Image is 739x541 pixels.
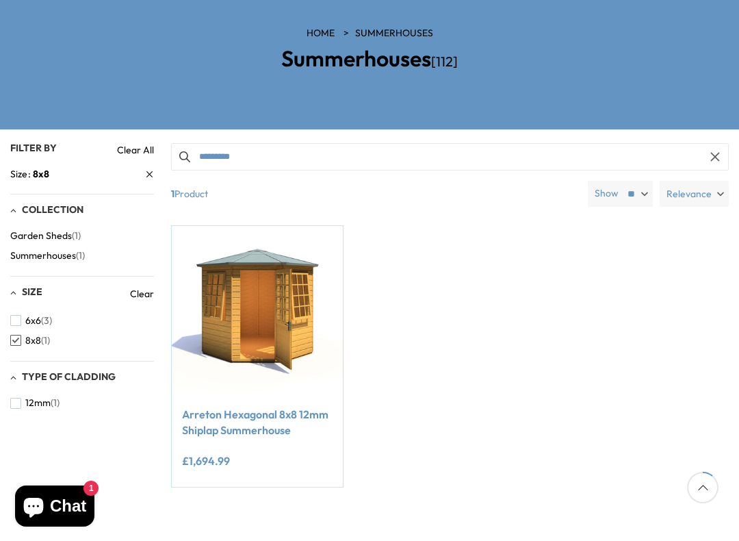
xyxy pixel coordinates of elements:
[76,250,85,262] span: (1)
[51,397,60,409] span: (1)
[33,168,49,180] span: 8x8
[130,287,154,301] a: Clear
[595,187,619,201] label: Show
[11,486,99,530] inbox-online-store-chat: Shopify online store chat
[355,27,433,40] a: Summerhouses
[10,167,33,181] span: Size
[10,393,60,413] button: 12mm
[171,143,729,171] input: Search products
[72,230,81,242] span: (1)
[10,331,50,351] button: 8x8
[182,407,333,438] a: Arreton Hexagonal 8x8 12mm Shiplap Summerhouse
[166,181,582,207] span: Product
[41,315,52,327] span: (3)
[25,335,41,347] span: 8x8
[10,230,72,242] span: Garden Sheds
[666,181,712,207] span: Relevance
[10,142,57,154] span: Filter By
[10,250,76,262] span: Summerhouses
[195,47,544,71] h2: Summerhouses
[10,246,85,266] button: Summerhouses (1)
[22,203,83,216] span: Collection
[660,181,729,207] label: Relevance
[117,143,154,157] a: Clear All
[431,53,458,70] span: [112]
[22,286,42,298] span: Size
[10,311,52,331] button: 6x6
[307,27,335,40] a: HOME
[25,397,51,409] span: 12mm
[25,315,41,327] span: 6x6
[22,370,116,383] span: Type of Cladding
[41,335,50,347] span: (1)
[171,181,174,207] b: 1
[182,455,230,466] ins: £1,694.99
[10,226,81,246] button: Garden Sheds (1)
